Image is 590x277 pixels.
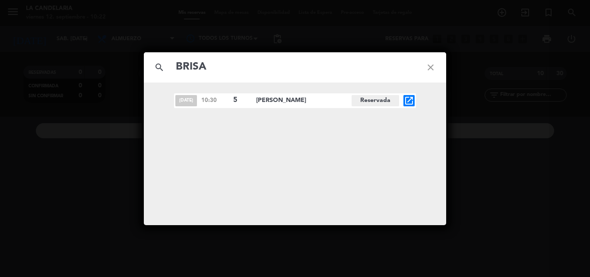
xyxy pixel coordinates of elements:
[144,52,175,83] i: search
[415,52,446,83] i: close
[175,58,415,76] input: Buscar reservas
[256,96,352,105] span: [PERSON_NAME]
[233,95,249,106] span: 5
[404,96,414,106] i: open_in_new
[352,95,399,106] span: Reservada
[175,95,197,106] span: [DATE]
[201,96,229,105] span: 10:30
